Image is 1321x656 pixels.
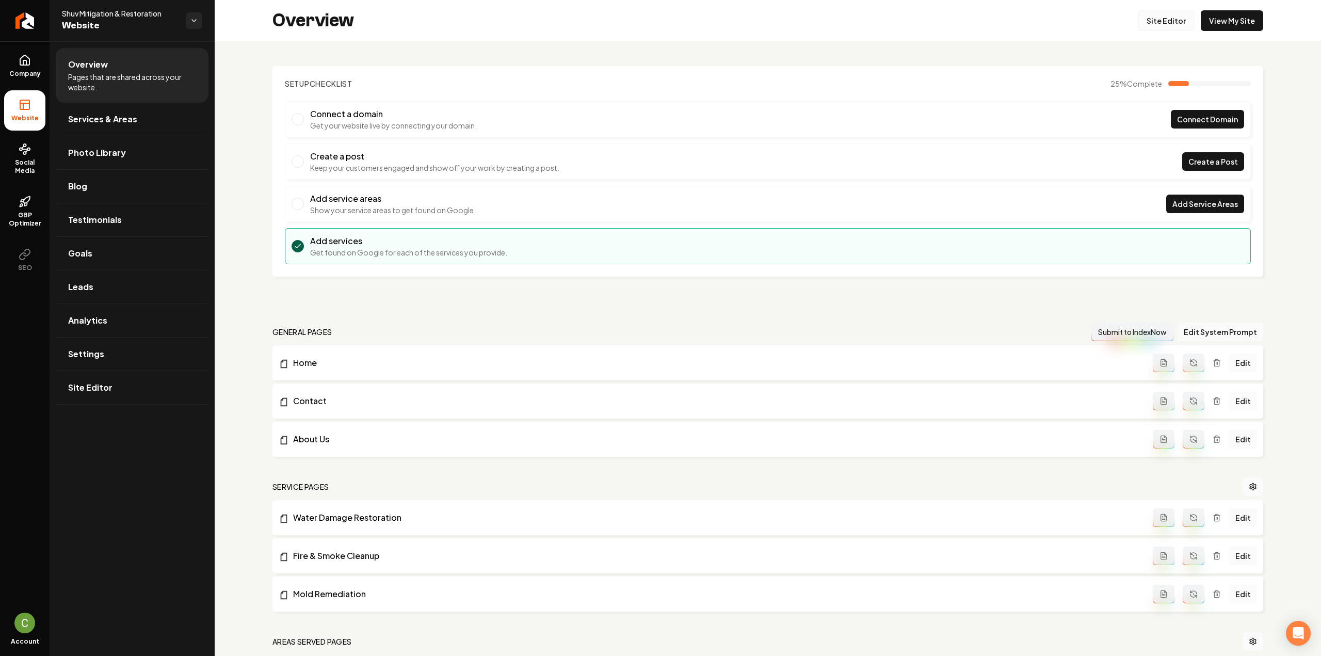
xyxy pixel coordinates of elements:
[310,247,507,258] p: Get found on Google for each of the services you provide.
[56,136,208,169] a: Photo Library
[68,72,196,92] span: Pages that are shared across your website.
[4,187,45,236] a: GBP Optimizer
[1201,10,1263,31] a: View My Site
[1229,354,1257,372] a: Edit
[1229,430,1257,449] a: Edit
[62,19,178,33] span: Website
[4,240,45,280] button: SEO
[14,613,35,633] button: Open user button
[56,304,208,337] a: Analytics
[1091,323,1173,341] button: Submit to IndexNow
[1229,547,1257,565] a: Edit
[285,79,310,88] span: Setup
[1171,110,1244,129] a: Connect Domain
[56,270,208,303] a: Leads
[1110,78,1162,89] span: 25 %
[1166,195,1244,213] a: Add Service Areas
[68,113,137,125] span: Services & Areas
[1178,323,1263,341] button: Edit System Prompt
[14,613,35,633] img: Candela Corradin
[279,357,1153,369] a: Home
[68,381,112,394] span: Site Editor
[15,12,35,29] img: Rebolt Logo
[56,237,208,270] a: Goals
[310,163,559,173] p: Keep your customers engaged and show off your work by creating a post.
[1153,585,1174,603] button: Add admin page prompt
[56,103,208,136] a: Services & Areas
[272,10,354,31] h2: Overview
[310,205,476,215] p: Show your service areas to get found on Google.
[68,147,126,159] span: Photo Library
[56,203,208,236] a: Testimonials
[7,114,43,122] span: Website
[272,327,332,337] h2: general pages
[1188,156,1238,167] span: Create a Post
[1229,508,1257,527] a: Edit
[1182,152,1244,171] a: Create a Post
[4,211,45,228] span: GBP Optimizer
[14,264,36,272] span: SEO
[1153,547,1174,565] button: Add admin page prompt
[4,158,45,175] span: Social Media
[56,371,208,404] a: Site Editor
[310,108,477,120] h3: Connect a domain
[1229,585,1257,603] a: Edit
[310,235,507,247] h3: Add services
[1153,392,1174,410] button: Add admin page prompt
[1153,508,1174,527] button: Add admin page prompt
[1138,10,1195,31] a: Site Editor
[62,8,178,19] span: Shuv Mitigation & Restoration
[310,193,476,205] h3: Add service areas
[11,637,39,646] span: Account
[279,588,1153,600] a: Mold Remediation
[272,636,351,647] h2: Areas Served Pages
[272,482,329,492] h2: Service Pages
[1153,354,1174,372] button: Add admin page prompt
[1153,430,1174,449] button: Add admin page prompt
[56,338,208,371] a: Settings
[1127,79,1162,88] span: Complete
[56,170,208,203] a: Blog
[279,395,1153,407] a: Contact
[279,511,1153,524] a: Water Damage Restoration
[310,150,559,163] h3: Create a post
[279,433,1153,445] a: About Us
[1172,199,1238,210] span: Add Service Areas
[285,78,352,89] h2: Checklist
[68,314,107,327] span: Analytics
[4,135,45,183] a: Social Media
[1286,621,1311,646] div: Open Intercom Messenger
[68,247,92,260] span: Goals
[279,550,1153,562] a: Fire & Smoke Cleanup
[4,46,45,86] a: Company
[68,180,87,193] span: Blog
[68,348,104,360] span: Settings
[1177,114,1238,125] span: Connect Domain
[1229,392,1257,410] a: Edit
[310,120,477,131] p: Get your website live by connecting your domain.
[68,214,122,226] span: Testimonials
[5,70,45,78] span: Company
[68,281,93,293] span: Leads
[68,58,108,71] span: Overview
